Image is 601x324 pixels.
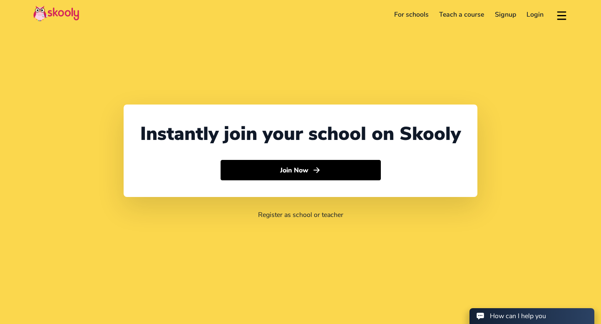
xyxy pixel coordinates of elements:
button: menu outline [556,8,568,22]
a: For schools [389,8,434,21]
ion-icon: arrow forward outline [312,166,321,174]
button: Join Nowarrow forward outline [221,160,381,181]
a: Teach a course [434,8,489,21]
img: Skooly [33,5,79,22]
a: Register as school or teacher [258,210,343,219]
div: Instantly join your school on Skooly [140,121,461,147]
a: Login [522,8,549,21]
a: Signup [489,8,522,21]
